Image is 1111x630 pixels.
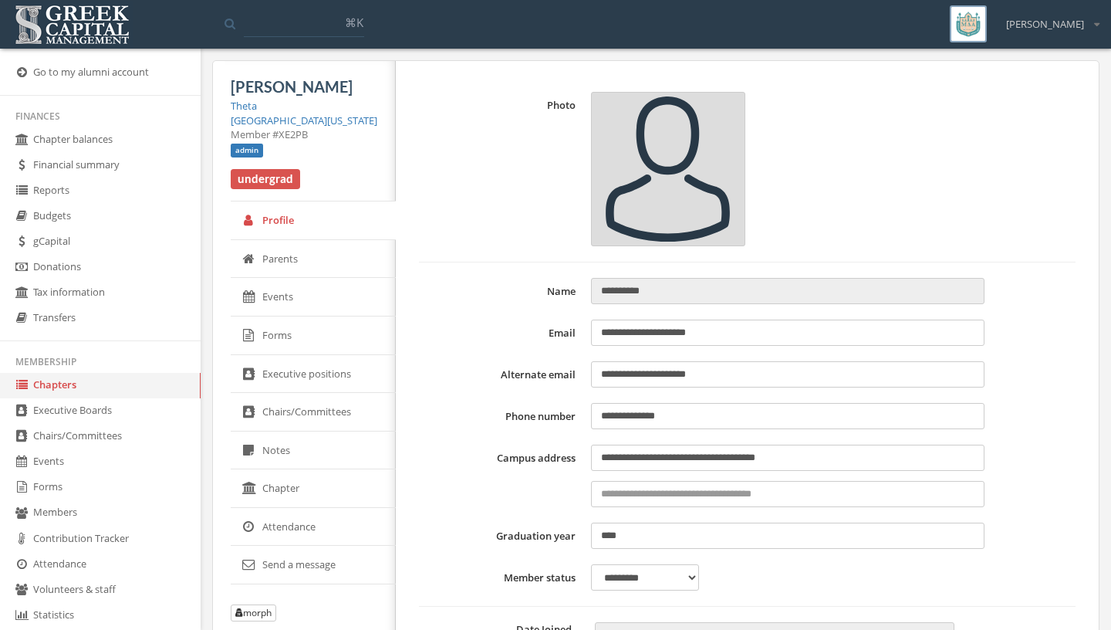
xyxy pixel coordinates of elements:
[345,15,363,30] span: ⌘K
[419,445,583,507] label: Campus address
[231,355,396,394] a: Executive positions
[419,403,583,429] label: Phone number
[231,393,396,432] a: Chairs/Committees
[419,92,583,246] label: Photo
[419,564,583,591] label: Member status
[419,278,583,304] label: Name
[419,361,583,388] label: Alternate email
[231,169,300,189] span: undergrad
[231,144,263,157] span: admin
[231,99,257,113] a: Theta
[231,240,396,279] a: Parents
[231,202,396,240] a: Profile
[231,546,396,584] a: Send a message
[231,508,396,547] a: Attendance
[1006,17,1084,32] span: [PERSON_NAME]
[231,469,396,508] a: Chapter
[231,432,396,470] a: Notes
[231,127,377,142] div: Member #
[231,113,377,127] a: [GEOGRAPHIC_DATA][US_STATE]
[419,523,583,549] label: Graduation year
[231,605,276,622] button: morph
[279,127,308,141] span: XE2PB
[231,278,396,317] a: Events
[231,317,396,355] a: Forms
[419,320,583,346] label: Email
[231,77,353,96] span: [PERSON_NAME]
[996,5,1099,32] div: [PERSON_NAME]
